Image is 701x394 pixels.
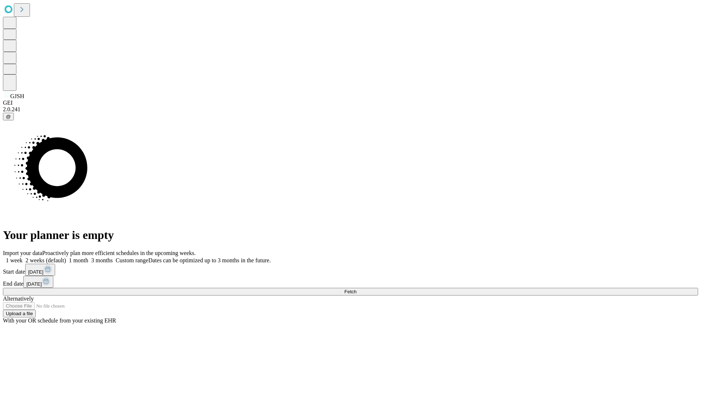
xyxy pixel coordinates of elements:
button: [DATE] [23,276,53,288]
span: GJSH [10,93,24,99]
span: [DATE] [26,281,42,287]
button: Upload a file [3,310,36,317]
span: Custom range [116,257,148,263]
span: 1 month [69,257,88,263]
div: End date [3,276,698,288]
span: Fetch [344,289,356,294]
div: GEI [3,100,698,106]
span: [DATE] [28,269,43,275]
div: Start date [3,264,698,276]
span: Import your data [3,250,42,256]
button: @ [3,113,14,120]
span: 2 weeks (default) [26,257,66,263]
span: With your OR schedule from your existing EHR [3,317,116,324]
span: @ [6,114,11,119]
span: Proactively plan more efficient schedules in the upcoming weeks. [42,250,196,256]
span: Dates can be optimized up to 3 months in the future. [148,257,271,263]
button: [DATE] [25,264,55,276]
span: 1 week [6,257,23,263]
span: 3 months [91,257,113,263]
h1: Your planner is empty [3,228,698,242]
span: Alternatively [3,295,34,302]
button: Fetch [3,288,698,295]
div: 2.0.241 [3,106,698,113]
